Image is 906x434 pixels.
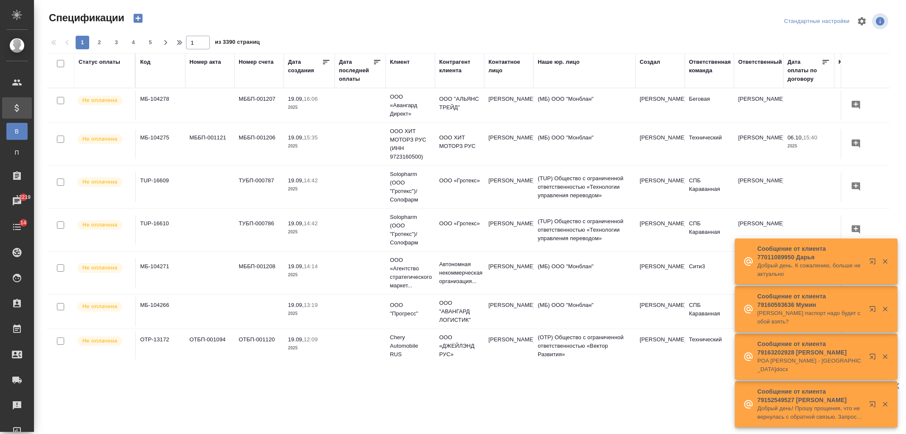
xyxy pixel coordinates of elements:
[439,299,480,324] p: ООО "АВАНГАРД ЛОГИСТИК"
[533,129,635,159] td: (МБ) ООО "Монблан"
[288,271,330,279] p: 2025
[288,185,330,193] p: 2025
[82,221,117,229] p: Не оплачена
[782,15,852,28] div: split button
[757,340,864,357] p: Сообщение от клиента 79163202928 [PERSON_NAME]
[439,133,480,150] p: ООО ХИТ МОТОРЗ РУС
[734,258,783,288] td: [PERSON_NAME]
[288,58,322,75] div: Дата создания
[288,96,304,102] p: 19.09,
[189,58,221,66] div: Номер акта
[685,91,734,120] td: Беговая
[757,292,864,309] p: Сообщение от клиента 79160593636 Мумин
[390,93,431,118] p: ООО «Авангард Директ»
[734,172,783,202] td: [PERSON_NAME]
[484,129,533,159] td: [PERSON_NAME]
[734,297,783,326] td: [PERSON_NAME]
[787,142,830,150] p: 2025
[136,172,185,202] td: TUP-16609
[288,344,330,352] p: 2025
[538,58,580,66] div: Наше юр. лицо
[82,264,117,272] p: Не оплачена
[439,219,480,228] p: ООО «Гротекс»
[390,333,431,359] p: Chery Automobile RUS
[757,244,864,261] p: Сообщение от клиента 77011089950 Дарья
[390,213,431,247] p: Solopharm (ООО "Гротекс")/Солофарм
[215,37,260,49] span: из 3390 страниц
[390,58,409,66] div: Клиент
[288,302,304,308] p: 19.09,
[304,336,318,343] p: 12:09
[757,404,864,421] p: Добрый день! Прошу прощения, что не вернулась с обратной связью. Запрос не актуален, воспользовала
[439,95,480,112] p: ООО "АЛЬЯНС ТРЕЙД"
[685,331,734,361] td: Технический
[82,135,117,143] p: Не оплачена
[136,215,185,245] td: TUP-16610
[110,38,123,47] span: 3
[864,301,884,321] button: Открыть в новой вкладке
[82,302,117,311] p: Не оплачена
[2,191,32,212] a: 12219
[127,36,140,49] button: 4
[757,309,864,326] p: [PERSON_NAME] паспорт надо будет собой взять?
[234,331,284,361] td: ОТБП-001120
[93,36,106,49] button: 2
[234,91,284,120] td: МББП-001207
[11,148,23,157] span: П
[533,213,635,247] td: (TUP) Общество с ограниченной ответственностью «Технологии управления переводом»
[185,331,234,361] td: ОТБП-001094
[757,261,864,278] p: Добрый день. К сожалению, больше не актуально
[128,11,148,26] button: Создать
[288,228,330,236] p: 2025
[2,216,32,238] a: 14
[136,129,185,159] td: МБ-104275
[136,258,185,288] td: МБ-104271
[15,218,31,227] span: 14
[533,91,635,120] td: (МБ) ООО "Монблан"
[304,96,318,102] p: 16:06
[11,127,23,136] span: В
[82,178,117,186] p: Не оплачена
[390,301,431,318] p: ООО "Прогресс"
[876,353,894,360] button: Закрыть
[864,396,884,416] button: Открыть в новой вкладке
[484,297,533,326] td: [PERSON_NAME]
[439,260,480,286] p: Автономная некоммерческая организация...
[234,215,284,245] td: ТУБП-000786
[185,129,234,159] td: МББП-001121
[689,58,731,75] div: Ответственная команда
[685,215,734,245] td: СПБ Караванная
[339,58,373,83] div: Дата последней оплаты
[304,134,318,141] p: 15:35
[288,134,304,141] p: 19.09,
[288,142,330,150] p: 2025
[439,176,480,185] p: ООО «Гротекс»
[685,172,734,202] td: СПБ Караванная
[390,256,431,290] p: ООО «Агентство стратегического маркет...
[533,297,635,326] td: (МБ) ООО "Монблан"
[110,36,123,49] button: 3
[234,172,284,202] td: ТУБП-000787
[488,58,529,75] div: Контактное лицо
[144,36,157,49] button: 5
[304,220,318,227] p: 14:42
[734,91,783,120] td: [PERSON_NAME]
[484,215,533,245] td: [PERSON_NAME]
[635,91,685,120] td: [PERSON_NAME]
[390,170,431,204] p: Solopharm (ООО "Гротекс")/Солофарм
[144,38,157,47] span: 5
[239,58,274,66] div: Номер счета
[288,336,304,343] p: 19.09,
[738,58,782,66] div: Ответственный
[640,58,660,66] div: Создал
[390,127,431,161] p: ООО ХИТ МОТОРЗ РУС (ИНН 9723160500)
[533,329,635,363] td: (OTP) Общество с ограниченной ответственностью «Вектор Развития»
[304,177,318,184] p: 14:42
[82,337,117,345] p: Не оплачена
[484,258,533,288] td: [PERSON_NAME]
[304,302,318,308] p: 13:19
[533,170,635,204] td: (TUP) Общество с ограниченной ответственностью «Технологии управления переводом»
[635,331,685,361] td: [PERSON_NAME]
[136,297,185,326] td: МБ-104266
[439,58,480,75] div: Контрагент клиента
